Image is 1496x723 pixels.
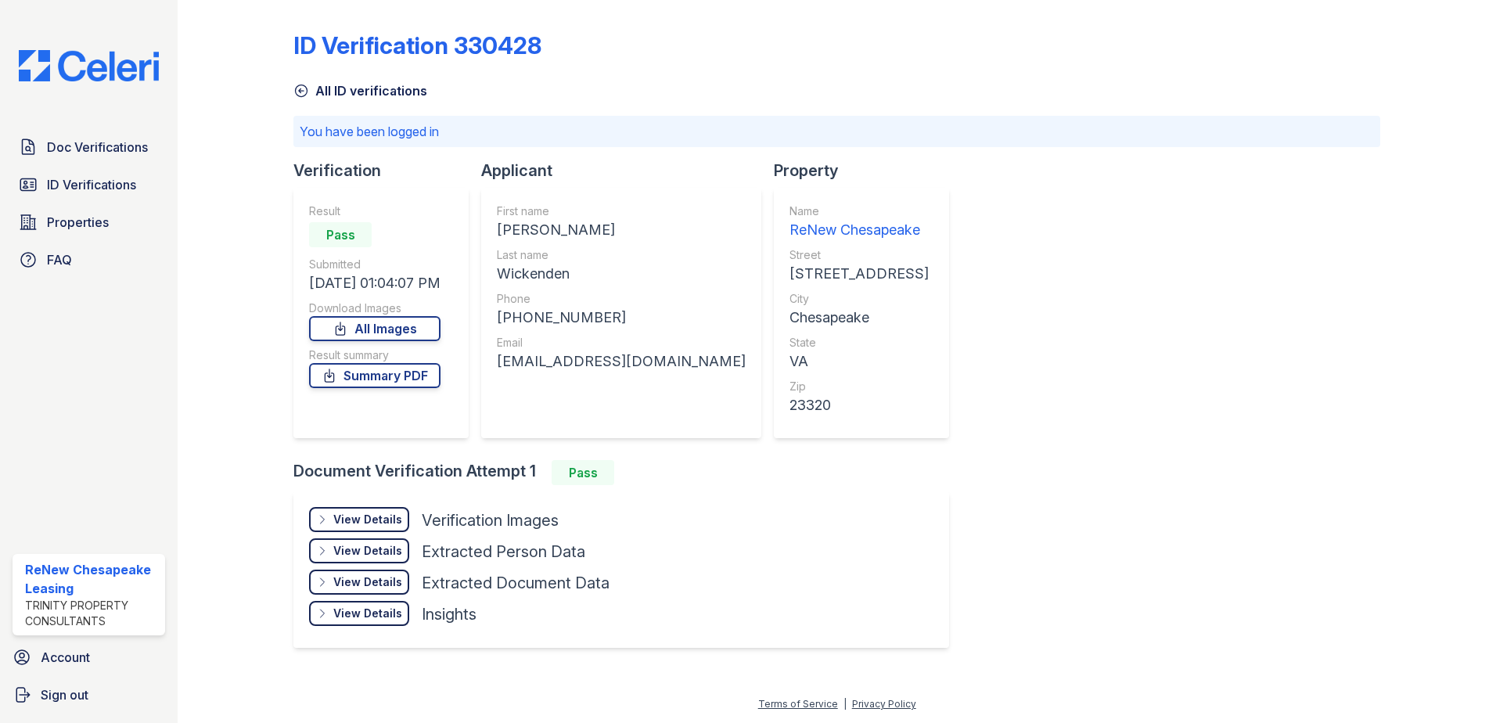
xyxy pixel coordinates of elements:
[13,131,165,163] a: Doc Verifications
[25,598,159,629] div: Trinity Property Consultants
[497,335,746,351] div: Email
[481,160,774,182] div: Applicant
[309,300,441,316] div: Download Images
[422,541,585,563] div: Extracted Person Data
[789,351,929,372] div: VA
[497,307,746,329] div: [PHONE_NUMBER]
[47,250,72,269] span: FAQ
[789,291,929,307] div: City
[293,81,427,100] a: All ID verifications
[6,679,171,710] a: Sign out
[552,460,614,485] div: Pass
[333,606,402,621] div: View Details
[41,648,90,667] span: Account
[47,175,136,194] span: ID Verifications
[309,316,441,341] a: All Images
[25,560,159,598] div: ReNew Chesapeake Leasing
[309,347,441,363] div: Result summary
[843,698,847,710] div: |
[758,698,838,710] a: Terms of Service
[293,31,541,59] div: ID Verification 330428
[13,244,165,275] a: FAQ
[497,351,746,372] div: [EMAIL_ADDRESS][DOMAIN_NAME]
[309,203,441,219] div: Result
[300,122,1374,141] p: You have been logged in
[47,213,109,232] span: Properties
[309,272,441,294] div: [DATE] 01:04:07 PM
[13,207,165,238] a: Properties
[497,219,746,241] div: [PERSON_NAME]
[789,379,929,394] div: Zip
[13,169,165,200] a: ID Verifications
[309,363,441,388] a: Summary PDF
[6,50,171,81] img: CE_Logo_Blue-a8612792a0a2168367f1c8372b55b34899dd931a85d93a1a3d3e32e68fde9ad4.png
[789,203,929,241] a: Name ReNew Chesapeake
[497,263,746,285] div: Wickenden
[852,698,916,710] a: Privacy Policy
[789,307,929,329] div: Chesapeake
[497,203,746,219] div: First name
[789,219,929,241] div: ReNew Chesapeake
[309,257,441,272] div: Submitted
[293,460,962,485] div: Document Verification Attempt 1
[774,160,962,182] div: Property
[333,512,402,527] div: View Details
[333,543,402,559] div: View Details
[789,247,929,263] div: Street
[293,160,481,182] div: Verification
[47,138,148,156] span: Doc Verifications
[789,263,929,285] div: [STREET_ADDRESS]
[789,335,929,351] div: State
[422,603,476,625] div: Insights
[422,572,610,594] div: Extracted Document Data
[333,574,402,590] div: View Details
[789,203,929,219] div: Name
[497,247,746,263] div: Last name
[422,509,559,531] div: Verification Images
[789,394,929,416] div: 23320
[41,685,88,704] span: Sign out
[309,222,372,247] div: Pass
[6,642,171,673] a: Account
[497,291,746,307] div: Phone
